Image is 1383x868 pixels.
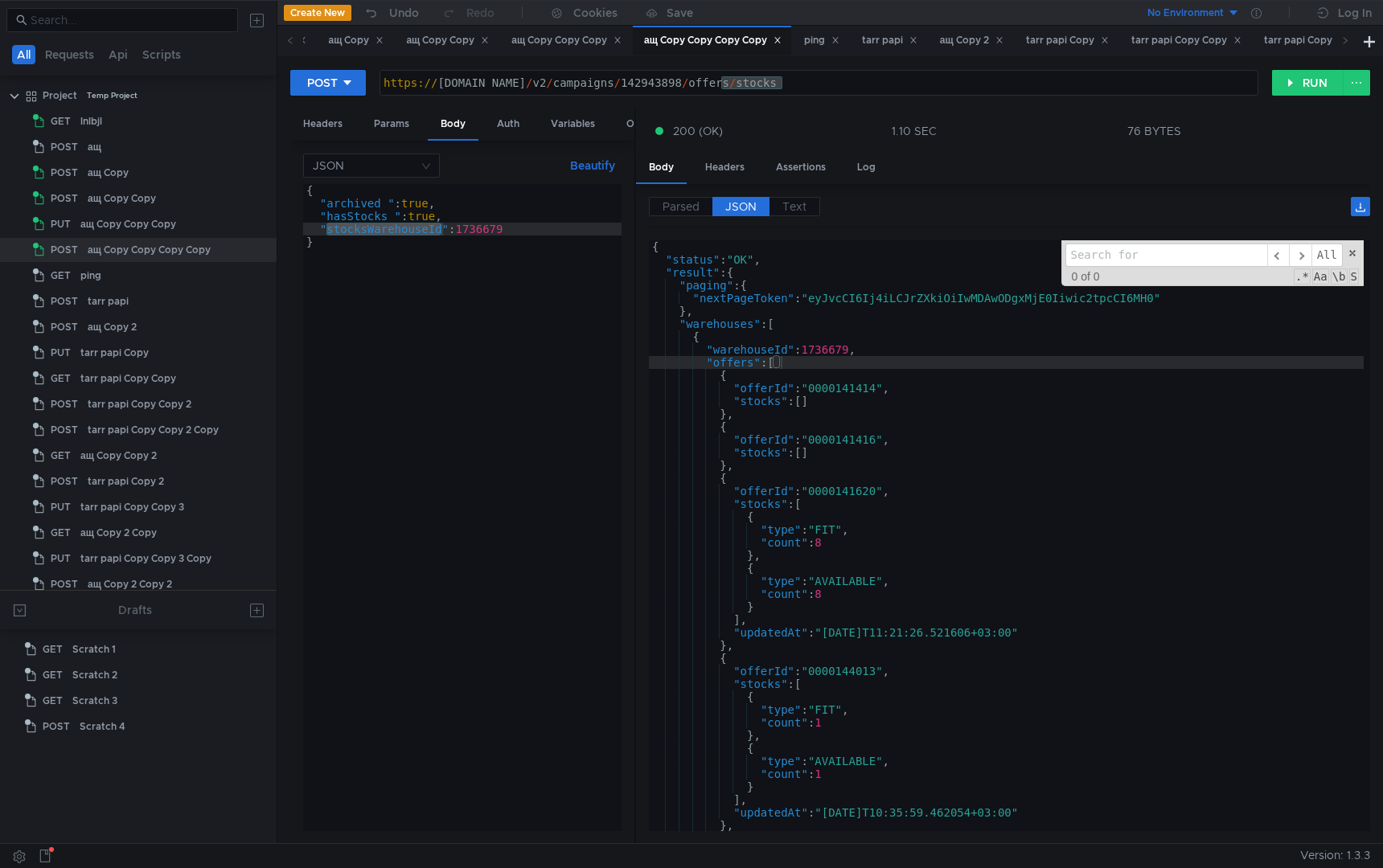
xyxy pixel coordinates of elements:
[428,109,478,141] div: Body
[51,547,71,571] span: PUT
[361,109,422,139] div: Params
[88,289,129,313] div: tarr papi
[1131,32,1241,49] div: tarr papi Copy Copy
[51,212,71,236] span: PUT
[51,495,71,519] span: PUT
[290,109,355,139] div: Headers
[1147,6,1224,21] div: No Environment
[862,32,917,49] div: tarr papi
[51,161,78,185] span: POST
[43,689,63,713] span: GET
[43,637,63,661] span: GET
[51,469,78,493] span: POST
[782,199,806,214] span: Text
[484,109,532,139] div: Auth
[80,212,176,236] div: ащ Copy Copy Copy
[573,3,618,23] div: Cookies
[1267,244,1290,267] span: ​
[72,637,116,661] div: Scratch 1
[1065,270,1106,283] span: 0 of 0
[51,264,71,288] span: GET
[88,469,164,493] div: tarr papi Copy 2
[804,32,839,49] div: ping
[284,5,351,21] button: Create New
[88,392,191,416] div: tarr papi Copy Copy 2
[1065,244,1267,267] input: Search for
[1338,3,1372,23] div: Log In
[406,32,489,49] div: ащ Copy Copy
[1300,844,1370,867] span: Version: 1.3.3
[1349,268,1359,285] span: Search In Selection
[1272,70,1344,96] button: RUN
[692,153,757,182] div: Headers
[51,315,78,339] span: POST
[87,84,137,108] div: Temp Project
[31,11,228,29] input: Search...
[307,74,338,92] div: POST
[667,7,693,18] div: Save
[80,547,211,571] div: tarr papi Copy Copy 3 Copy
[104,45,133,64] button: Api
[137,45,186,64] button: Scripts
[636,153,687,184] div: Body
[40,45,99,64] button: Requests
[88,418,219,442] div: tarr papi Copy Copy 2 Copy
[80,444,157,468] div: ащ Copy Copy 2
[663,199,700,214] span: Parsed
[329,32,384,49] div: ащ Copy
[1331,268,1348,285] span: Whole Word Search
[763,153,839,182] div: Assertions
[351,1,430,25] button: Undo
[1264,32,1382,49] div: tarr papi Copy Copy 2
[538,109,608,139] div: Variables
[1127,124,1181,138] div: 76 BYTES
[51,521,71,545] span: GET
[51,109,71,133] span: GET
[51,392,78,416] span: POST
[51,135,78,159] span: POST
[51,366,71,391] span: GET
[430,1,506,25] button: Redo
[88,315,137,339] div: ащ Copy 2
[466,3,495,23] div: Redo
[43,714,70,739] span: POST
[1312,268,1329,285] span: CaseSensitive Search
[12,45,35,64] button: All
[1294,268,1311,285] span: RegExp Search
[1311,244,1343,267] span: Alt-Enter
[72,663,117,687] div: Scratch 2
[564,156,622,175] button: Beautify
[725,199,757,214] span: JSON
[389,3,419,23] div: Undo
[80,521,157,545] div: ащ Copy 2 Copy
[88,186,156,211] div: ащ Copy Copy
[51,572,78,596] span: POST
[673,122,723,140] span: 200 (OK)
[80,366,176,391] div: tarr papi Copy Copy
[80,714,125,739] div: Scratch 4
[88,572,172,596] div: ащ Copy 2 Copy 2
[88,135,101,159] div: ащ
[940,32,1003,49] div: ащ Copy 2
[88,238,211,262] div: ащ Copy Copy Copy Copy
[118,600,152,620] div: Drafts
[43,84,77,108] div: Project
[51,418,78,442] span: POST
[1026,32,1109,49] div: tarr papi Copy
[1289,244,1311,267] span: ​
[80,495,184,519] div: tarr papi Copy Copy 3
[51,341,71,365] span: PUT
[844,153,888,182] div: Log
[51,186,78,211] span: POST
[290,70,366,96] button: POST
[511,32,622,49] div: ащ Copy Copy Copy
[80,264,101,288] div: ping
[43,663,63,687] span: GET
[51,444,71,468] span: GET
[51,289,78,313] span: POST
[80,341,149,365] div: tarr papi Copy
[80,109,102,133] div: lnlbjl
[644,32,782,49] div: ащ Copy Copy Copy Copy
[892,124,937,138] div: 1.10 SEC
[51,238,78,262] span: POST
